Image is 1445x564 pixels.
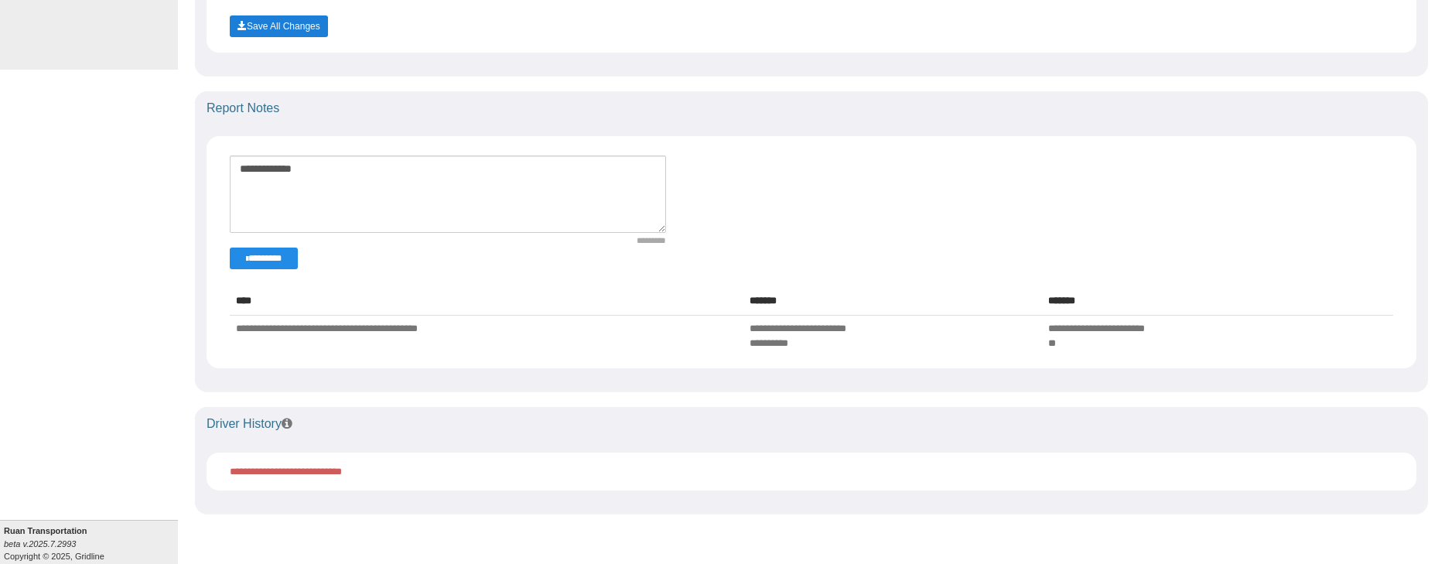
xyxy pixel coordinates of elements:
div: Driver History [195,407,1428,441]
button: Save [230,15,328,37]
button: Change Filter Options [230,248,298,269]
i: beta v.2025.7.2993 [4,539,76,549]
div: Copyright © 2025, Gridline [4,525,178,562]
div: Report Notes [195,91,1428,125]
b: Ruan Transportation [4,526,87,535]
